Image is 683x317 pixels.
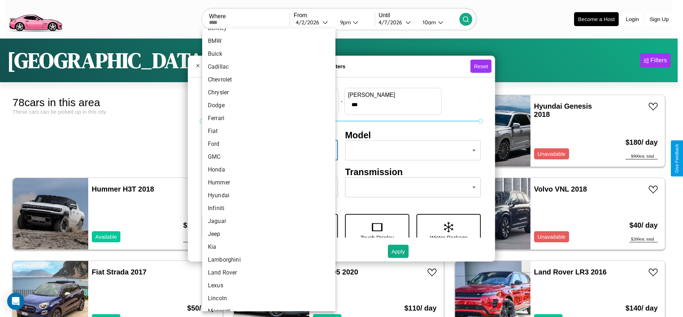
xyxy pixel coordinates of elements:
[202,60,335,73] li: Cadillac
[202,112,335,125] li: Ferrari
[202,163,335,176] li: Honda
[202,99,335,112] li: Dodge
[202,138,335,150] li: Ford
[202,253,335,266] li: Lamborghini
[202,86,335,99] li: Chrysler
[7,293,24,310] div: Open Intercom Messenger
[202,189,335,202] li: Hyundai
[202,266,335,279] li: Land Rover
[202,215,335,228] li: Jaguar
[202,73,335,86] li: Chevrolet
[202,35,335,48] li: BMW
[202,228,335,241] li: Jeep
[202,292,335,305] li: Lincoln
[202,150,335,163] li: GMC
[202,125,335,138] li: Fiat
[202,241,335,253] li: Kia
[202,48,335,60] li: Buick
[202,279,335,292] li: Lexus
[202,202,335,215] li: Infiniti
[202,176,335,189] li: Hummer
[674,144,679,173] div: Give Feedback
